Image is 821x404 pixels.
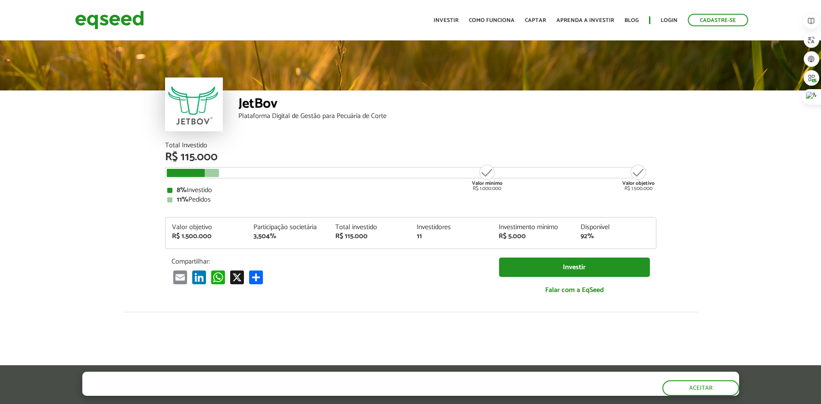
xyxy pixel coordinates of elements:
a: WhatsApp [209,270,227,284]
div: R$ 1.500.000 [622,164,655,191]
a: política de privacidade e de cookies [196,388,296,395]
div: Investidores [417,224,486,231]
p: Compartilhar: [172,258,486,266]
img: EqSeed [75,9,144,31]
div: 3,504% [253,233,322,240]
a: Captar [525,18,546,23]
div: 92% [581,233,649,240]
div: Investimento mínimo [499,224,568,231]
a: Investir [499,258,650,277]
div: R$ 1.500.000 [172,233,241,240]
strong: 8% [177,184,187,196]
div: Participação societária [253,224,322,231]
div: R$ 115.000 [335,233,404,240]
div: Valor objetivo [172,224,241,231]
a: Share [247,270,265,284]
div: JetBov [238,97,656,113]
a: Como funciona [469,18,515,23]
a: Cadastre-se [688,14,748,26]
strong: Valor mínimo [472,179,503,187]
button: Aceitar [662,380,739,396]
div: Plataforma Digital de Gestão para Pecuária de Corte [238,113,656,120]
div: Disponível [581,224,649,231]
p: Ao clicar em "aceitar", você aceita nossa . [82,387,394,395]
strong: 11% [177,194,188,205]
div: Total investido [335,224,404,231]
h5: O site da EqSeed utiliza cookies para melhorar sua navegação. [82,372,394,385]
a: X [228,270,246,284]
div: R$ 115.000 [165,152,656,163]
div: Pedidos [167,196,654,203]
a: Falar com a EqSeed [499,281,650,299]
div: Total Investido [165,142,656,149]
div: R$ 1.000.000 [471,164,503,191]
div: R$ 5.000 [499,233,568,240]
a: Aprenda a investir [556,18,614,23]
a: Investir [434,18,459,23]
div: 11 [417,233,486,240]
a: Blog [624,18,639,23]
strong: Valor objetivo [622,179,655,187]
a: Email [172,270,189,284]
a: LinkedIn [190,270,208,284]
a: Login [661,18,677,23]
div: Investido [167,187,654,194]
